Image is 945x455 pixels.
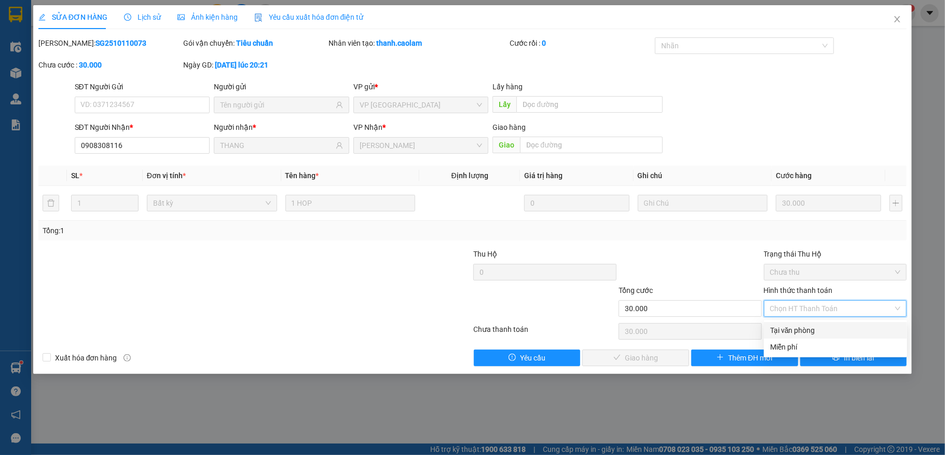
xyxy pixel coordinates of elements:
input: Dọc đường [516,96,663,113]
div: SĐT Người Gửi [75,81,210,92]
span: Ảnh kiện hàng [177,13,238,21]
span: Yêu cầu [520,352,545,364]
span: printer [832,354,840,362]
span: Giao hàng [492,123,526,131]
span: Đơn vị tính [147,171,186,180]
span: Bất kỳ [153,195,271,211]
span: SL [71,171,79,180]
div: Tại văn phòng [770,325,901,336]
span: edit [38,14,46,21]
span: clock-circle [124,14,131,21]
div: VP gửi [353,81,489,92]
div: Chưa cước : [38,59,182,71]
div: Gói vận chuyển: [183,37,326,49]
img: icon [254,14,263,22]
span: Thu Hộ [473,250,497,258]
span: info-circle [124,354,131,362]
span: close [893,15,901,23]
input: Ghi Chú [638,195,768,211]
b: 0 [542,39,546,47]
button: Close [883,5,912,34]
span: Lịch sử [124,13,161,21]
span: VP Sài Gòn [360,97,483,113]
span: VP Nhận [353,123,382,131]
span: Giao [492,137,520,153]
button: delete [43,195,59,211]
span: user [336,142,343,149]
div: Chưa thanh toán [472,324,618,342]
span: plus [717,354,724,362]
button: printerIn biên lai [800,350,907,366]
span: Yêu cầu xuất hóa đơn điện tử [254,13,364,21]
b: Tiêu chuẩn [236,39,273,47]
b: thanh.caolam [376,39,422,47]
div: Cước rồi : [510,37,653,49]
span: Tên hàng [285,171,319,180]
div: Người nhận [214,122,349,133]
b: SG2510110073 [95,39,146,47]
input: Dọc đường [520,137,663,153]
div: Ngày GD: [183,59,326,71]
th: Ghi chú [634,166,772,186]
span: Giá trị hàng [524,171,563,180]
span: user [336,101,343,109]
button: exclamation-circleYêu cầu [474,350,581,366]
div: Miễn phí [770,341,901,353]
span: Tổng cước [619,286,653,295]
div: Nhân viên tạo: [328,37,508,49]
b: [DATE] lúc 20:21 [215,61,268,69]
span: Chọn HT Thanh Toán [770,301,901,316]
div: SĐT Người Nhận [75,122,210,133]
span: Chưa thu [770,264,901,280]
span: Định lượng [451,171,488,180]
div: [PERSON_NAME]: [38,37,182,49]
input: Tên người nhận [220,140,334,151]
button: plusThêm ĐH mới [691,350,798,366]
div: Tổng: 1 [43,225,365,236]
b: 30.000 [79,61,102,69]
button: checkGiao hàng [582,350,689,366]
input: 0 [524,195,629,211]
button: plus [889,195,903,211]
span: Thêm ĐH mới [728,352,772,364]
input: VD: Bàn, Ghế [285,195,416,211]
span: Lấy hàng [492,83,523,91]
input: Tên người gửi [220,99,334,111]
div: Trạng thái Thu Hộ [764,248,907,260]
span: VP Phan Thiết [360,138,483,153]
span: Cước hàng [776,171,812,180]
span: Xuất hóa đơn hàng [51,352,121,364]
label: Hình thức thanh toán [764,286,833,295]
div: Người gửi [214,81,349,92]
input: 0 [776,195,881,211]
span: In biên lai [844,352,874,364]
span: picture [177,14,185,21]
span: Lấy [492,96,516,113]
span: SỬA ĐƠN HÀNG [38,13,107,21]
span: exclamation-circle [509,354,516,362]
